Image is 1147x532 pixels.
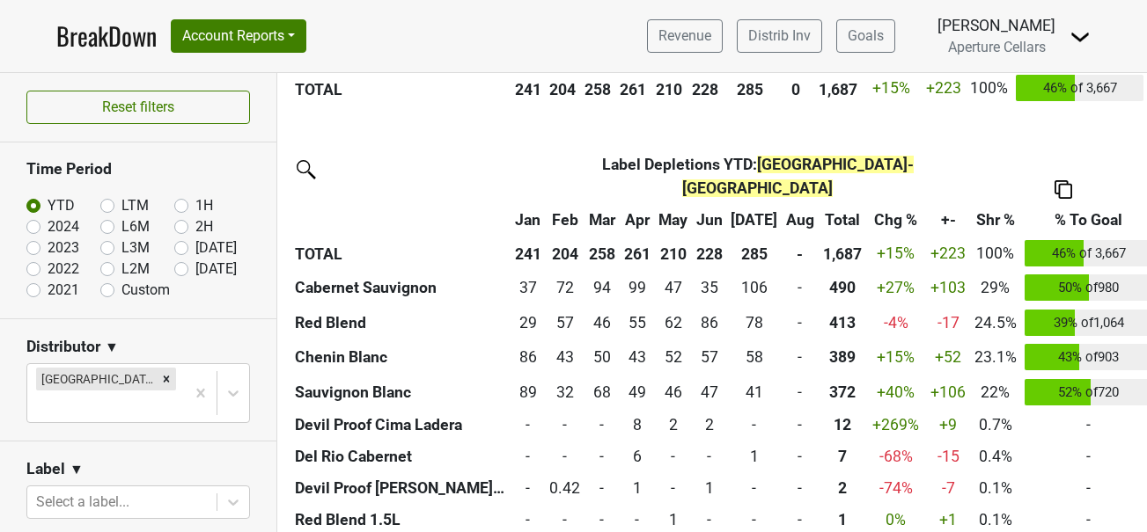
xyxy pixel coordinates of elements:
[658,276,687,299] div: 47
[290,410,511,441] th: Devil Proof Cima Ladera
[290,204,511,236] th: &nbsp;: activate to sort column ascending
[48,259,79,280] label: 2022
[620,271,655,306] td: 99
[737,19,822,53] a: Distrib Inv
[692,375,727,410] td: 47
[731,445,777,468] div: 1
[930,311,966,334] div: -17
[654,441,692,473] td: 0
[930,508,966,531] div: +1
[157,368,176,390] div: Remove Monterey-CA
[585,236,620,271] th: 258
[786,311,814,334] div: -
[865,441,926,473] td: -68 %
[585,375,620,410] td: 68
[290,340,511,375] th: Chenin Blanc
[727,305,783,340] td: 78
[121,259,150,280] label: L2M
[823,276,862,299] div: 490
[585,340,620,375] td: 50
[819,204,866,236] th: Total: activate to sort column ascending
[549,346,580,368] div: 43
[658,311,687,334] div: 62
[966,70,1012,106] td: 100%
[515,413,541,436] div: -
[692,473,727,505] td: 1
[819,473,866,505] th: 2.416
[589,508,615,531] div: -
[823,508,862,531] div: 1
[624,477,651,499] div: 1
[290,271,511,306] th: Cabernet Sauvignon
[546,236,585,271] th: 204
[823,445,862,468] div: 7
[546,410,585,441] td: 0
[615,70,651,106] th: 261
[782,441,819,473] td: 0
[546,271,585,306] td: 72
[926,79,961,97] span: +223
[782,305,819,340] td: 0
[727,410,783,441] td: 0
[930,445,966,468] div: -15
[620,305,655,340] td: 55
[970,473,1021,505] td: 0.1%
[511,375,546,410] td: 89
[819,305,866,340] th: 413.083
[727,340,783,375] td: 58
[696,508,723,531] div: -
[727,441,783,473] td: 1
[786,413,814,436] div: -
[195,259,237,280] label: [DATE]
[782,340,819,375] td: 0
[48,280,79,301] label: 2021
[654,271,692,306] td: 47
[290,70,511,106] th: TOTAL
[731,311,777,334] div: 78
[549,508,580,531] div: -
[549,381,580,404] div: 32
[930,381,966,404] div: +106
[589,445,615,468] div: -
[658,413,687,436] div: 2
[549,311,580,334] div: 57
[546,441,585,473] td: 0
[620,473,655,505] td: 1
[687,70,723,106] th: 228
[647,19,723,53] a: Revenue
[823,346,862,368] div: 389
[654,473,692,505] td: 0
[727,271,783,306] td: 106
[970,375,1021,410] td: 22%
[970,340,1021,375] td: 23.1%
[823,381,862,404] div: 372
[515,477,541,499] div: -
[48,195,75,216] label: YTD
[624,346,651,368] div: 43
[782,410,819,441] td: 0
[782,375,819,410] td: 0
[727,473,783,505] td: 0
[692,236,727,271] th: 228
[970,305,1021,340] td: 24.5%
[696,413,723,436] div: 2
[171,19,306,53] button: Account Reports
[546,204,585,236] th: Feb: activate to sort column ascending
[865,340,926,375] td: +15 %
[195,216,213,237] label: 2H
[819,271,866,306] th: 490.000
[511,473,546,505] td: 0
[290,473,511,505] th: Devil Proof [PERSON_NAME][GEOGRAPHIC_DATA]
[727,375,783,410] td: 41
[692,271,727,306] td: 35
[654,340,692,375] td: 52
[195,237,237,259] label: [DATE]
[865,473,926,505] td: -74 %
[731,508,777,531] div: -
[970,410,1021,441] td: 0.7%
[970,441,1021,473] td: 0.4%
[511,340,546,375] td: 86
[26,338,100,356] h3: Distributor
[624,413,651,436] div: 8
[121,237,150,259] label: L3M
